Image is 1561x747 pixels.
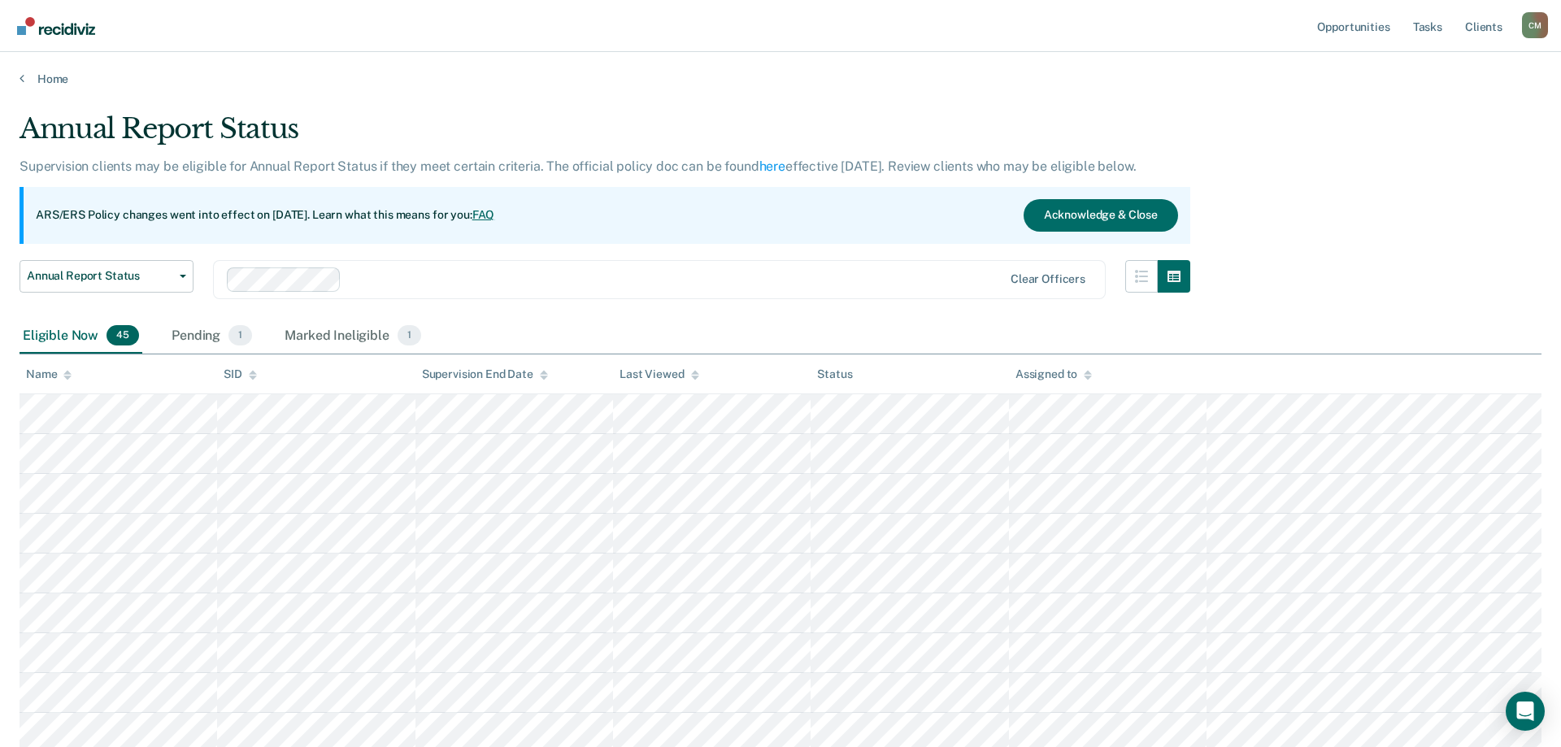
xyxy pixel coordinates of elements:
p: ARS/ERS Policy changes went into effect on [DATE]. Learn what this means for you: [36,207,494,224]
div: Assigned to [1015,367,1092,381]
div: Marked Ineligible1 [281,319,424,354]
button: Acknowledge & Close [1024,199,1178,232]
div: Clear officers [1011,272,1085,286]
div: C M [1522,12,1548,38]
span: Annual Report Status [27,269,173,283]
a: here [759,159,785,174]
div: Status [817,367,852,381]
button: Profile dropdown button [1522,12,1548,38]
img: Recidiviz [17,17,95,35]
span: 1 [398,325,421,346]
a: FAQ [472,208,495,221]
div: Annual Report Status [20,112,1190,159]
div: Eligible Now45 [20,319,142,354]
div: Name [26,367,72,381]
p: Supervision clients may be eligible for Annual Report Status if they meet certain criteria. The o... [20,159,1136,174]
div: Supervision End Date [422,367,548,381]
span: 45 [107,325,139,346]
div: Open Intercom Messenger [1506,692,1545,731]
button: Annual Report Status [20,260,193,293]
div: SID [224,367,257,381]
span: 1 [228,325,252,346]
div: Last Viewed [620,367,698,381]
a: Home [20,72,1541,86]
div: Pending1 [168,319,255,354]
